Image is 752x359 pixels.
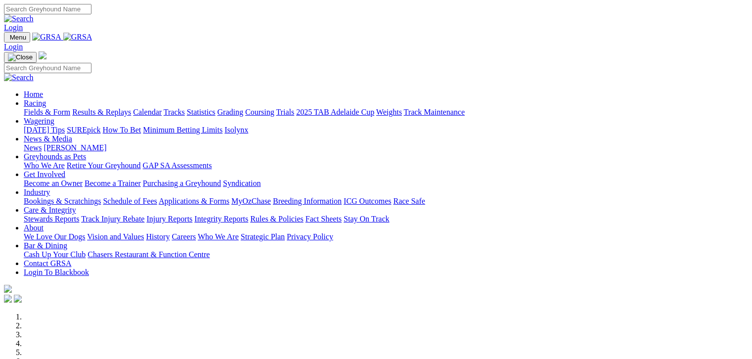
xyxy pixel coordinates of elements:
a: Careers [172,232,196,241]
a: Who We Are [24,161,65,170]
a: Isolynx [224,126,248,134]
a: Retire Your Greyhound [67,161,141,170]
img: Close [8,53,33,61]
a: Track Injury Rebate [81,215,144,223]
a: Purchasing a Greyhound [143,179,221,187]
a: Bar & Dining [24,241,67,250]
a: MyOzChase [231,197,271,205]
a: Strategic Plan [241,232,285,241]
a: Become an Owner [24,179,83,187]
a: Results & Replays [72,108,131,116]
a: SUREpick [67,126,100,134]
a: Breeding Information [273,197,342,205]
a: Care & Integrity [24,206,76,214]
a: How To Bet [103,126,141,134]
a: Cash Up Your Club [24,250,86,259]
a: Weights [376,108,402,116]
input: Search [4,4,91,14]
div: Wagering [24,126,748,135]
img: GRSA [32,33,61,42]
a: Injury Reports [146,215,192,223]
button: Toggle navigation [4,32,30,43]
a: History [146,232,170,241]
a: ICG Outcomes [344,197,391,205]
img: facebook.svg [4,295,12,303]
a: Integrity Reports [194,215,248,223]
a: Home [24,90,43,98]
a: Syndication [223,179,261,187]
a: Get Involved [24,170,65,179]
span: Menu [10,34,26,41]
img: twitter.svg [14,295,22,303]
a: Login [4,23,23,32]
a: Grading [218,108,243,116]
div: News & Media [24,143,748,152]
a: Chasers Restaurant & Function Centre [88,250,210,259]
a: Login [4,43,23,51]
a: Vision and Values [87,232,144,241]
div: Racing [24,108,748,117]
a: Greyhounds as Pets [24,152,86,161]
img: logo-grsa-white.png [39,51,46,59]
a: [PERSON_NAME] [44,143,106,152]
a: Racing [24,99,46,107]
a: Wagering [24,117,54,125]
a: Tracks [164,108,185,116]
div: Industry [24,197,748,206]
a: Stewards Reports [24,215,79,223]
a: Privacy Policy [287,232,333,241]
a: Industry [24,188,50,196]
a: Track Maintenance [404,108,465,116]
img: Search [4,14,34,23]
div: About [24,232,748,241]
a: Coursing [245,108,274,116]
a: Schedule of Fees [103,197,157,205]
a: Login To Blackbook [24,268,89,276]
input: Search [4,63,91,73]
img: GRSA [63,33,92,42]
a: Rules & Policies [250,215,304,223]
a: Applications & Forms [159,197,229,205]
img: logo-grsa-white.png [4,285,12,293]
a: GAP SA Assessments [143,161,212,170]
a: Fact Sheets [306,215,342,223]
a: Race Safe [393,197,425,205]
a: Become a Trainer [85,179,141,187]
a: Who We Are [198,232,239,241]
a: Statistics [187,108,216,116]
a: Contact GRSA [24,259,71,268]
a: Stay On Track [344,215,389,223]
div: Bar & Dining [24,250,748,259]
div: Greyhounds as Pets [24,161,748,170]
a: Calendar [133,108,162,116]
div: Care & Integrity [24,215,748,224]
a: We Love Our Dogs [24,232,85,241]
a: Trials [276,108,294,116]
div: Get Involved [24,179,748,188]
img: Search [4,73,34,82]
a: News [24,143,42,152]
a: [DATE] Tips [24,126,65,134]
a: News & Media [24,135,72,143]
a: Fields & Form [24,108,70,116]
a: Bookings & Scratchings [24,197,101,205]
button: Toggle navigation [4,52,37,63]
a: 2025 TAB Adelaide Cup [296,108,374,116]
a: Minimum Betting Limits [143,126,222,134]
a: About [24,224,44,232]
